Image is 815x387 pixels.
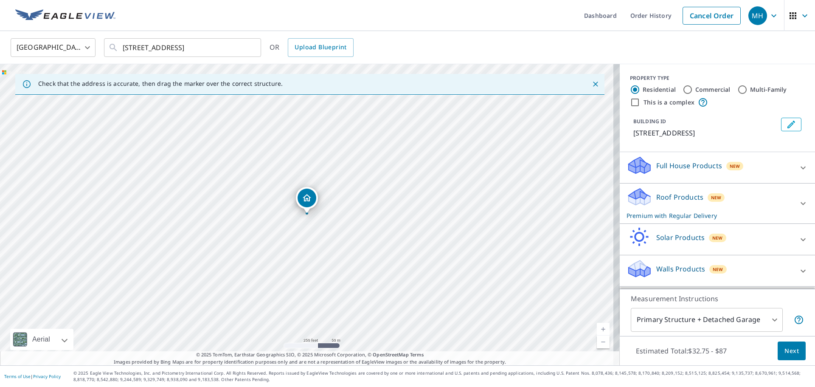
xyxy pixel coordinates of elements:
a: Cancel Order [683,7,741,25]
label: Multi-Family [750,85,787,94]
a: Upload Blueprint [288,38,353,57]
label: Residential [643,85,676,94]
p: [STREET_ADDRESS] [633,128,778,138]
a: Terms of Use [4,373,31,379]
p: Estimated Total: $32.75 - $87 [629,342,733,360]
p: © 2025 Eagle View Technologies, Inc. and Pictometry International Corp. All Rights Reserved. Repo... [73,370,811,383]
a: Current Level 17, Zoom In [597,323,610,336]
p: Full House Products [656,161,722,171]
a: Privacy Policy [33,373,61,379]
label: This is a complex [644,98,694,107]
p: Premium with Regular Delivery [627,211,793,220]
div: Full House ProductsNew [627,155,808,180]
img: EV Logo [15,9,115,22]
div: PROPERTY TYPE [630,74,805,82]
span: © 2025 TomTom, Earthstar Geographics SIO, © 2025 Microsoft Corporation, © [196,351,424,359]
div: Aerial [10,329,73,350]
span: Next [784,346,799,356]
p: Check that the address is accurate, then drag the marker over the correct structure. [38,80,283,88]
input: Search by address or latitude-longitude [123,36,244,59]
a: Terms [410,351,424,358]
p: Solar Products [656,232,705,243]
div: OR [270,38,354,57]
div: Walls ProductsNew [627,259,808,283]
button: Close [590,79,601,90]
span: New [711,194,722,201]
p: Roof Products [656,192,703,202]
p: Measurement Instructions [631,294,804,304]
div: Dropped pin, building 1, Residential property, 188 Stonemarker Rd Mooresville, NC 28117 [296,187,318,213]
div: MH [748,6,767,25]
p: BUILDING ID [633,118,666,125]
p: Walls Products [656,264,705,274]
div: [GEOGRAPHIC_DATA] [11,36,96,59]
div: Solar ProductsNew [627,227,808,251]
div: Aerial [30,329,53,350]
button: Edit building 1 [781,118,801,131]
a: Current Level 17, Zoom Out [597,336,610,348]
span: New [712,234,723,241]
span: New [730,163,740,169]
label: Commercial [695,85,731,94]
span: New [713,266,723,273]
div: Primary Structure + Detached Garage [631,308,783,332]
div: Roof ProductsNewPremium with Regular Delivery [627,187,808,220]
span: Upload Blueprint [295,42,346,53]
p: | [4,374,61,379]
a: OpenStreetMap [373,351,408,358]
button: Next [778,342,806,361]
